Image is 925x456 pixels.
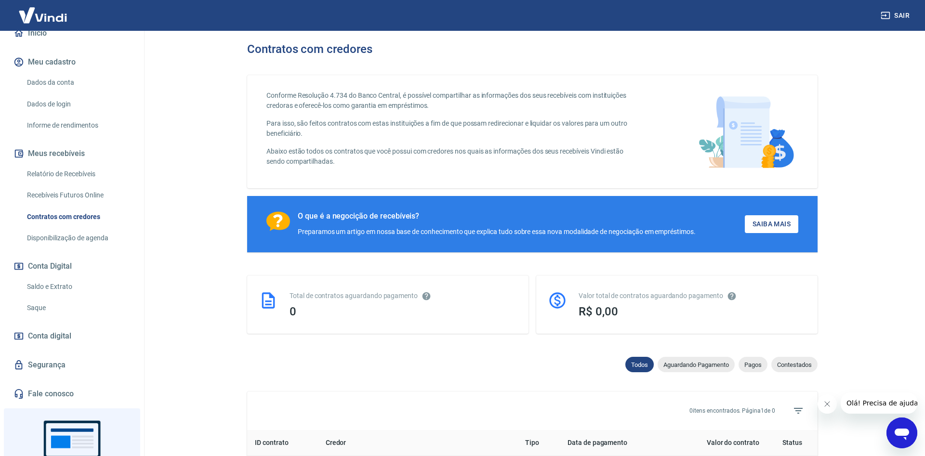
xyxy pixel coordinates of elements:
a: Disponibilização de agenda [23,228,132,248]
div: Total de contratos aguardando pagamento [290,291,517,301]
div: O que é a negocição de recebíveis? [298,211,696,221]
a: Dados da conta [23,73,132,92]
a: Conta digital [12,326,132,347]
p: Abaixo estão todos os contratos que você possui com credores nos quais as informações dos seus re... [266,146,639,167]
div: Pagos [739,357,767,372]
p: 0 itens encontrados. Página 1 de 0 [689,406,775,415]
img: Vindi [12,0,74,30]
a: Fale conosco [12,383,132,404]
div: Contestados [771,357,818,372]
a: Saque [23,298,132,318]
span: Conta digital [28,329,71,343]
th: Data de pagamento [560,430,669,456]
span: Pagos [739,361,767,368]
a: Dados de login [23,94,132,114]
a: Início [12,23,132,44]
th: Credor [318,430,517,456]
span: Contestados [771,361,818,368]
h3: Contratos com credores [247,42,372,56]
a: Segurança [12,354,132,376]
span: Filtros [787,399,810,422]
th: ID contrato [247,430,318,456]
th: Valor do contrato [669,430,767,456]
a: Recebíveis Futuros Online [23,185,132,205]
button: Meus recebíveis [12,143,132,164]
a: Saiba Mais [745,215,798,233]
span: R$ 0,00 [579,305,618,318]
button: Conta Digital [12,256,132,277]
div: Aguardando Pagamento [658,357,735,372]
button: Meu cadastro [12,52,132,73]
span: Aguardando Pagamento [658,361,735,368]
a: Relatório de Recebíveis [23,164,132,184]
div: 0 [290,305,517,318]
div: Valor total de contratos aguardando pagamento [579,291,806,301]
div: Preparamos um artigo em nossa base de conhecimento que explica tudo sobre essa nova modalidade de... [298,227,696,237]
iframe: Mensagem da empresa [841,392,917,414]
div: Todos [625,357,654,372]
svg: Esses contratos não se referem à Vindi, mas sim a outras instituições. [422,291,431,301]
span: Olá! Precisa de ajuda? [6,7,81,14]
span: Todos [625,361,654,368]
img: Ícone com um ponto de interrogação. [266,211,290,231]
th: Tipo [517,430,560,456]
p: Para isso, são feitos contratos com estas instituições a fim de que possam redirecionar e liquida... [266,118,639,139]
img: main-image.9f1869c469d712ad33ce.png [694,91,798,173]
p: Conforme Resolução 4.734 do Banco Central, é possível compartilhar as informações dos seus recebí... [266,91,639,111]
th: Status [767,430,818,456]
iframe: Botão para abrir a janela de mensagens [886,417,917,448]
iframe: Fechar mensagem [818,394,837,414]
a: Saldo e Extrato [23,277,132,297]
svg: O valor comprometido não se refere a pagamentos pendentes na Vindi e sim como garantia a outras i... [727,291,737,301]
button: Sair [879,7,913,25]
a: Contratos com credores [23,207,132,227]
a: Informe de rendimentos [23,116,132,135]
